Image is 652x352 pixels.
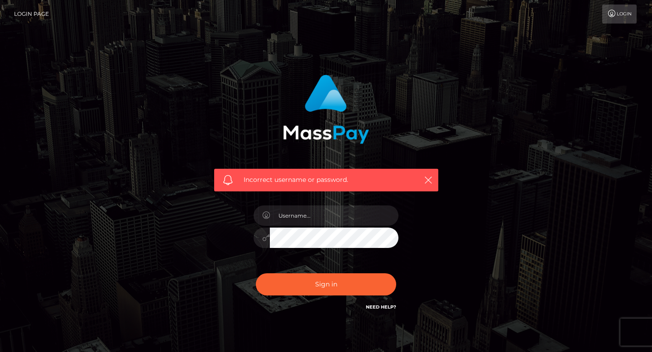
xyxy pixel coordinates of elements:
img: MassPay Login [283,75,369,144]
span: Incorrect username or password. [244,175,409,185]
a: Login Page [14,5,49,24]
input: Username... [270,205,398,226]
a: Login [602,5,637,24]
a: Need Help? [366,304,396,310]
button: Sign in [256,273,396,295]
